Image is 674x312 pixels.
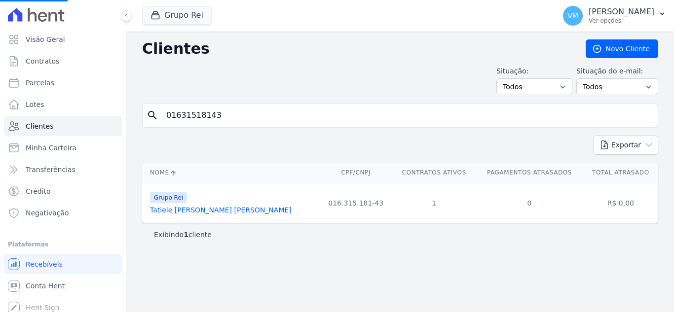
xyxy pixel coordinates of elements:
[26,165,75,174] span: Transferências
[142,163,319,183] th: Nome
[392,163,476,183] th: Contratos Ativos
[26,281,65,291] span: Conta Hent
[4,30,122,49] a: Visão Geral
[154,230,212,240] p: Exibindo cliente
[4,160,122,179] a: Transferências
[4,203,122,223] a: Negativação
[593,136,658,155] button: Exportar
[147,109,158,121] i: search
[184,231,188,239] b: 1
[26,208,69,218] span: Negativação
[576,66,658,76] label: Situação do e-mail:
[476,183,583,223] td: 0
[26,186,51,196] span: Crédito
[4,51,122,71] a: Contratos
[319,183,392,223] td: 016.315.181-43
[4,95,122,114] a: Lotes
[26,78,54,88] span: Parcelas
[319,163,392,183] th: CPF/CNPJ
[150,192,187,203] span: Grupo Rei
[476,163,583,183] th: Pagamentos Atrasados
[26,259,63,269] span: Recebíveis
[4,181,122,201] a: Crédito
[142,6,212,25] button: Grupo Rei
[567,12,578,19] span: VM
[160,105,654,125] input: Buscar por nome, CPF ou e-mail
[4,116,122,136] a: Clientes
[496,66,572,76] label: Situação:
[555,2,674,30] button: VM [PERSON_NAME] Ver opções
[589,7,654,17] p: [PERSON_NAME]
[26,56,59,66] span: Contratos
[26,121,53,131] span: Clientes
[4,138,122,158] a: Minha Carteira
[4,276,122,296] a: Conta Hent
[150,206,292,214] a: Tatiele [PERSON_NAME] [PERSON_NAME]
[4,73,122,93] a: Parcelas
[4,254,122,274] a: Recebíveis
[589,17,654,25] p: Ver opções
[26,143,76,153] span: Minha Carteira
[392,183,476,223] td: 1
[583,183,658,223] td: R$ 0,00
[26,100,44,109] span: Lotes
[586,39,658,58] a: Novo Cliente
[26,35,65,44] span: Visão Geral
[142,40,570,58] h2: Clientes
[8,239,118,250] div: Plataformas
[583,163,658,183] th: Total Atrasado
